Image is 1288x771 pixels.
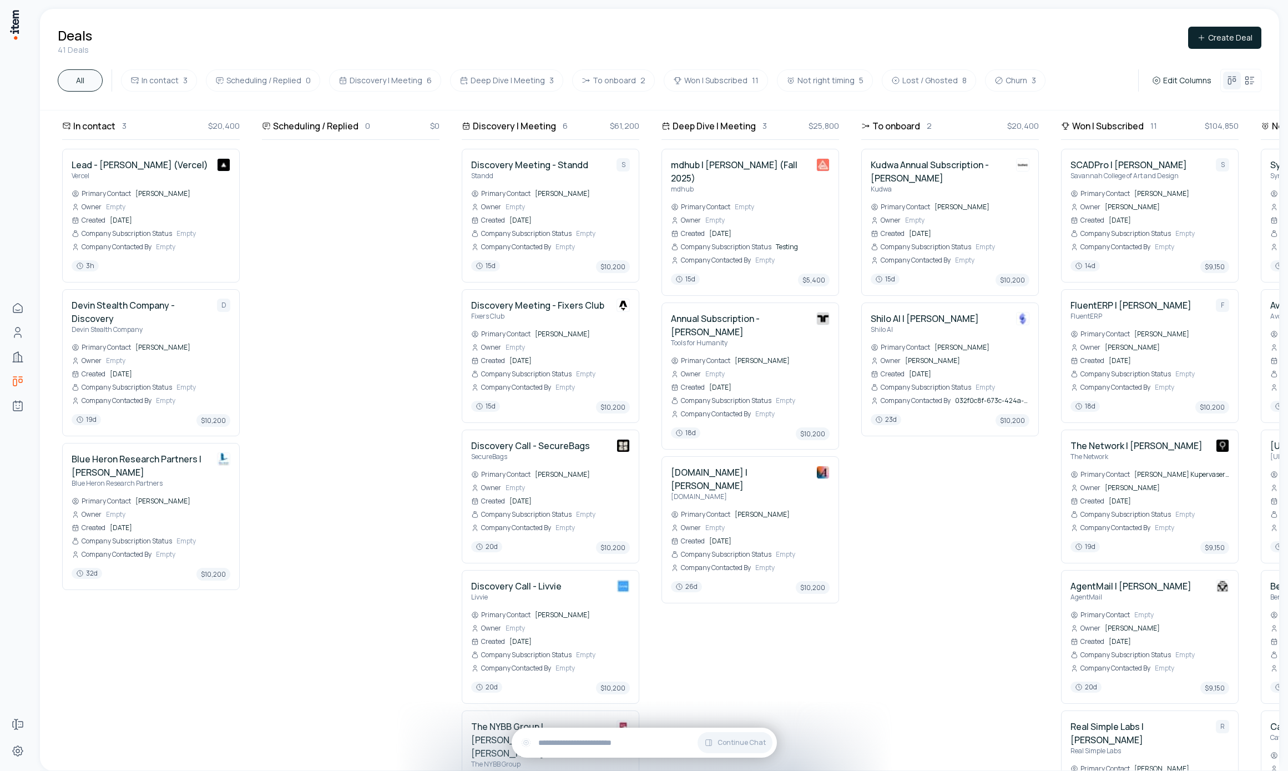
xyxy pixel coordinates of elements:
[506,203,630,211] span: Empty
[72,414,101,425] span: 19d
[705,523,830,532] span: Empty
[1070,243,1150,251] div: Company Contacted By
[471,343,501,352] div: Owner
[671,410,751,419] div: Company Contacted By
[62,289,240,436] div: Devin Stealth Company - DiscoveryDevin Stealth CompanyDPrimary Contact[PERSON_NAME]OwnerEmptyCrea...
[72,229,172,238] div: Company Subscription Status
[196,414,230,427] span: $10,200
[1070,541,1100,552] span: 19d
[796,427,830,440] span: $10,200
[976,383,1029,392] span: Empty
[671,492,807,501] p: [DOMAIN_NAME]
[7,346,29,368] a: Companies
[1070,452,1203,461] p: The Network
[671,563,751,572] div: Company Contacted By
[509,356,630,365] span: [DATE]
[535,189,630,198] span: [PERSON_NAME]
[661,303,839,450] div: Annual Subscription - [PERSON_NAME]Tools for HumanityTools for HumanityPrimary Contact[PERSON_NAM...
[735,356,830,365] span: [PERSON_NAME]
[183,75,188,86] span: 3
[72,510,102,519] div: Owner
[471,483,501,492] div: Owner
[471,260,500,271] span: 15d
[1032,75,1036,86] span: 3
[935,203,1029,211] span: [PERSON_NAME]
[471,439,590,452] h4: Discovery Call - SecureBags
[176,383,230,392] span: Empty
[72,158,230,273] a: Lead - [PERSON_NAME] (Vercel)VercelVercelPrimary Contact[PERSON_NAME]OwnerEmptyCreated[DATE]Compa...
[1070,439,1203,452] h4: The Network | [PERSON_NAME]
[72,356,102,365] div: Owner
[1070,510,1171,519] div: Company Subscription Status
[985,69,1045,92] button: Churn3
[776,550,830,559] span: Empty
[176,537,230,546] span: Empty
[72,383,172,392] div: Company Subscription Status
[871,274,900,286] button: 15d
[1105,203,1229,211] span: [PERSON_NAME]
[62,443,240,590] div: Blue Heron Research Partners | [PERSON_NAME]Blue Heron Research PartnersBlue Heron Research Partn...
[1163,75,1211,86] span: Edit Columns
[709,383,830,392] span: [DATE]
[72,414,101,427] button: 19d
[555,243,630,251] span: Empty
[671,383,705,392] div: Created
[871,356,901,365] div: Owner
[72,325,208,334] p: Devin Stealth Company
[471,452,590,461] p: SecureBags
[72,299,230,427] a: Devin Stealth Company - DiscoveryDevin Stealth CompanyDPrimary Contact[PERSON_NAME]OwnerEmptyCrea...
[976,243,1029,251] span: Empty
[1175,229,1229,238] span: Empty
[1070,312,1191,321] p: FluentERP
[471,229,572,238] div: Company Subscription Status
[777,69,873,92] button: Not right timing5
[1070,356,1104,365] div: Created
[671,158,807,185] h4: mdhub | [PERSON_NAME] (Fall 2025)
[72,568,102,579] span: 32d
[1070,343,1100,352] div: Owner
[905,216,1029,225] span: Empty
[506,343,630,352] span: Empty
[471,158,630,273] a: Discovery Meeting - StanddStanddSPrimary Contact[PERSON_NAME]OwnerEmptyCreated[DATE]Company Subsc...
[871,414,901,427] button: 23d
[962,75,967,86] span: 8
[661,149,839,296] div: mdhub | [PERSON_NAME] (Fall 2025)mdhubmdhubPrimary ContactEmptyOwnerEmptyCreated[DATE]Company Sub...
[671,537,705,546] div: Created
[471,312,604,321] p: Fixers Club
[306,75,311,86] span: 0
[72,523,105,532] div: Created
[62,149,240,283] div: Lead - [PERSON_NAME] (Vercel)VercelVercelPrimary Contact[PERSON_NAME]OwnerEmptyCreated[DATE]Compa...
[596,541,630,554] span: $10,200
[1070,579,1191,593] h4: AgentMail | [PERSON_NAME]
[576,510,630,519] span: Empty
[72,568,102,581] button: 32d
[535,470,630,479] span: [PERSON_NAME]
[217,158,230,172] img: Vercel
[664,69,768,92] button: Won | Subscribed11
[671,274,700,286] button: 15d
[471,172,588,180] p: Standd
[798,274,830,286] span: $5,400
[196,568,230,581] span: $10,200
[871,325,979,334] p: Shilo AI
[1200,260,1229,273] span: $9,150
[1061,570,1239,704] div: AgentMail | [PERSON_NAME]AgentMailAgentMailPrimary ContactEmptyOwner[PERSON_NAME]Created[DATE]Com...
[509,497,630,506] span: [DATE]
[671,229,705,238] div: Created
[471,330,531,339] div: Primary Contact
[1109,216,1229,225] span: [DATE]
[549,75,554,86] span: 3
[106,510,230,519] span: Empty
[58,69,103,92] button: All
[1216,299,1229,312] div: F
[1070,401,1100,414] button: 18d
[1070,229,1171,238] div: Company Subscription Status
[506,483,630,492] span: Empty
[1070,260,1100,273] button: 14d
[671,466,830,594] a: [DOMAIN_NAME] | [PERSON_NAME][DOMAIN_NAME]Arcade.devPrimary Contact[PERSON_NAME]OwnerEmptyCreated...
[72,479,208,488] p: Blue Heron Research Partners
[671,312,807,339] h4: Annual Subscription - [PERSON_NAME]
[671,339,807,347] p: Tools for Humanity
[671,550,771,559] div: Company Subscription Status
[110,523,230,532] span: [DATE]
